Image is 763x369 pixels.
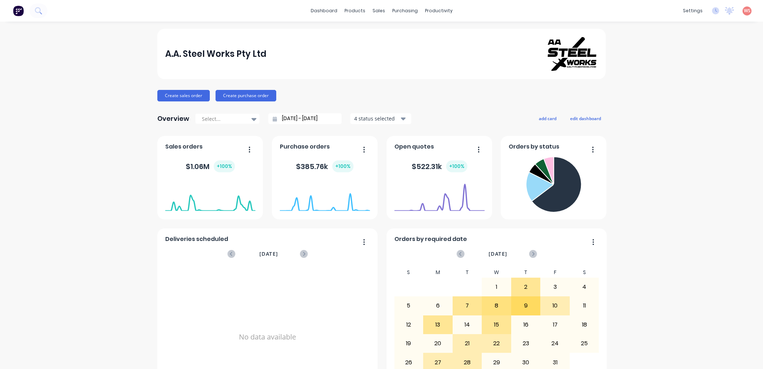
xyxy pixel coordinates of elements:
[280,142,330,151] span: Purchase orders
[482,278,511,296] div: 1
[394,297,423,315] div: 5
[541,334,569,352] div: 24
[394,267,424,278] div: S
[216,90,276,101] button: Create purchase order
[424,297,452,315] div: 6
[354,115,399,122] div: 4 status selected
[157,90,210,101] button: Create sales order
[540,267,570,278] div: F
[421,5,456,16] div: productivity
[307,5,341,16] a: dashboard
[214,160,235,172] div: + 100 %
[453,297,482,315] div: 7
[512,316,540,334] div: 16
[13,5,24,16] img: Factory
[570,334,599,352] div: 25
[570,267,599,278] div: S
[570,316,599,334] div: 18
[744,8,750,14] span: WS
[482,334,511,352] div: 22
[679,5,706,16] div: settings
[165,142,203,151] span: Sales orders
[296,160,353,172] div: $ 385.76k
[541,278,569,296] div: 3
[482,267,511,278] div: W
[511,267,541,278] div: T
[165,47,267,61] div: A.A. Steel Works Pty Ltd
[482,316,511,334] div: 15
[570,278,599,296] div: 4
[259,250,278,258] span: [DATE]
[394,334,423,352] div: 19
[512,278,540,296] div: 2
[412,160,467,172] div: $ 522.31k
[534,114,561,123] button: add card
[389,5,421,16] div: purchasing
[512,297,540,315] div: 9
[565,114,606,123] button: edit dashboard
[341,5,369,16] div: products
[547,37,598,71] img: A.A. Steel Works Pty Ltd
[509,142,559,151] span: Orders by status
[350,113,411,124] button: 4 status selected
[453,334,482,352] div: 21
[186,160,235,172] div: $ 1.06M
[157,111,189,126] div: Overview
[446,160,467,172] div: + 100 %
[424,334,452,352] div: 20
[482,297,511,315] div: 8
[394,142,434,151] span: Open quotes
[423,267,453,278] div: M
[453,316,482,334] div: 14
[394,316,423,334] div: 12
[541,297,569,315] div: 10
[332,160,353,172] div: + 100 %
[512,334,540,352] div: 23
[541,316,569,334] div: 17
[369,5,389,16] div: sales
[424,316,452,334] div: 13
[453,267,482,278] div: T
[489,250,507,258] span: [DATE]
[570,297,599,315] div: 11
